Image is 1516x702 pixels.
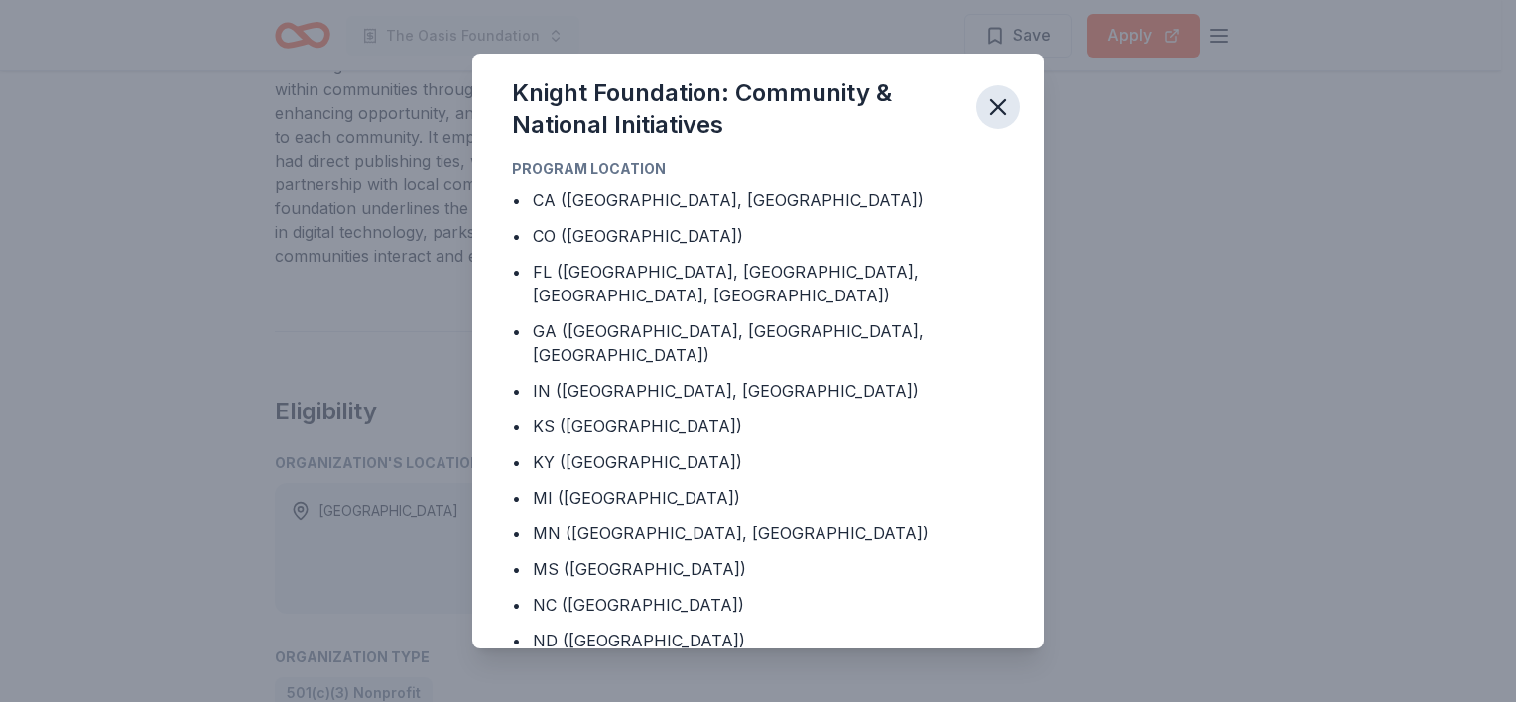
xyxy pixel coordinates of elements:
div: CO ([GEOGRAPHIC_DATA]) [533,224,743,248]
div: • [512,319,521,343]
div: • [512,414,521,438]
div: GA ([GEOGRAPHIC_DATA], [GEOGRAPHIC_DATA], [GEOGRAPHIC_DATA]) [533,319,1004,367]
div: • [512,593,521,617]
div: KY ([GEOGRAPHIC_DATA]) [533,450,742,474]
div: • [512,450,521,474]
div: ND ([GEOGRAPHIC_DATA]) [533,629,745,652]
div: IN ([GEOGRAPHIC_DATA], [GEOGRAPHIC_DATA]) [533,379,919,403]
div: • [512,224,521,248]
div: • [512,522,521,545]
div: KS ([GEOGRAPHIC_DATA]) [533,414,742,438]
div: MS ([GEOGRAPHIC_DATA]) [533,557,746,581]
div: CA ([GEOGRAPHIC_DATA], [GEOGRAPHIC_DATA]) [533,188,924,212]
div: FL ([GEOGRAPHIC_DATA], [GEOGRAPHIC_DATA], [GEOGRAPHIC_DATA], [GEOGRAPHIC_DATA]) [533,260,1004,307]
div: • [512,486,521,510]
div: • [512,379,521,403]
div: • [512,629,521,652]
div: • [512,260,521,284]
div: NC ([GEOGRAPHIC_DATA]) [533,593,744,617]
div: Program Location [512,157,1004,180]
div: Knight Foundation: Community & National Initiatives [512,77,960,141]
div: MN ([GEOGRAPHIC_DATA], [GEOGRAPHIC_DATA]) [533,522,929,545]
div: • [512,188,521,212]
div: MI ([GEOGRAPHIC_DATA]) [533,486,740,510]
div: • [512,557,521,581]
